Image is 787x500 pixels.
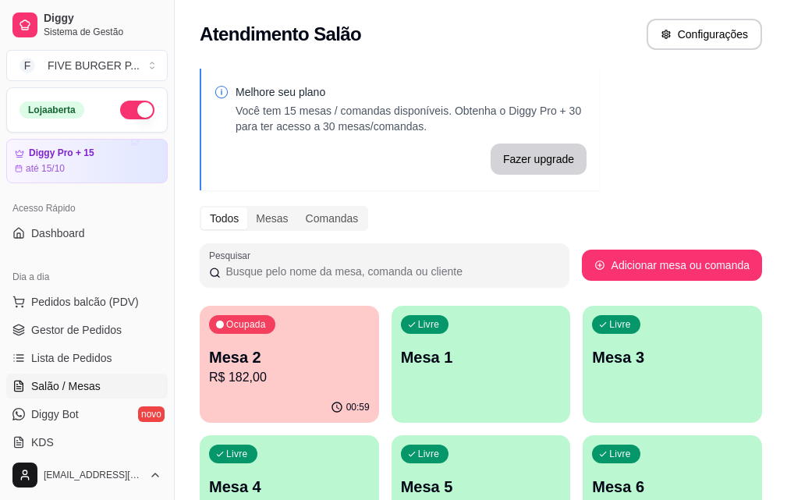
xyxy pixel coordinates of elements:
[6,139,168,183] a: Diggy Pro + 15até 15/10
[647,19,762,50] button: Configurações
[297,207,367,229] div: Comandas
[29,147,94,159] article: Diggy Pro + 15
[236,103,587,134] p: Você tem 15 mesas / comandas disponíveis. Obtenha o Diggy Pro + 30 para ter acesso a 30 mesas/com...
[44,469,143,481] span: [EMAIL_ADDRESS][DOMAIN_NAME]
[31,225,85,241] span: Dashboard
[209,476,370,498] p: Mesa 4
[609,318,631,331] p: Livre
[209,346,370,368] p: Mesa 2
[491,144,587,175] button: Fazer upgrade
[6,196,168,221] div: Acesso Rápido
[31,322,122,338] span: Gestor de Pedidos
[6,374,168,399] a: Salão / Mesas
[236,84,587,100] p: Melhore seu plano
[226,318,266,331] p: Ocupada
[6,289,168,314] button: Pedidos balcão (PDV)
[6,6,168,44] a: DiggySistema de Gestão
[418,448,440,460] p: Livre
[209,249,256,262] label: Pesquisar
[31,378,101,394] span: Salão / Mesas
[226,448,248,460] p: Livre
[582,250,762,281] button: Adicionar mesa ou comanda
[247,207,296,229] div: Mesas
[31,350,112,366] span: Lista de Pedidos
[31,434,54,450] span: KDS
[592,476,753,498] p: Mesa 6
[48,58,140,73] div: FIVE BURGER P ...
[19,101,84,119] div: Loja aberta
[44,12,161,26] span: Diggy
[418,318,440,331] p: Livre
[6,221,168,246] a: Dashboard
[401,346,562,368] p: Mesa 1
[592,346,753,368] p: Mesa 3
[31,406,79,422] span: Diggy Bot
[346,401,370,413] p: 00:59
[6,430,168,455] a: KDS
[609,448,631,460] p: Livre
[583,306,762,423] button: LivreMesa 3
[19,58,35,73] span: F
[201,207,247,229] div: Todos
[209,368,370,387] p: R$ 182,00
[200,306,379,423] button: OcupadaMesa 2R$ 182,0000:59
[221,264,559,279] input: Pesquisar
[6,346,168,371] a: Lista de Pedidos
[6,402,168,427] a: Diggy Botnovo
[120,101,154,119] button: Alterar Status
[26,162,65,175] article: até 15/10
[6,317,168,342] a: Gestor de Pedidos
[6,50,168,81] button: Select a team
[392,306,571,423] button: LivreMesa 1
[31,294,139,310] span: Pedidos balcão (PDV)
[401,476,562,498] p: Mesa 5
[6,264,168,289] div: Dia a dia
[44,26,161,38] span: Sistema de Gestão
[6,456,168,494] button: [EMAIL_ADDRESS][DOMAIN_NAME]
[200,22,361,47] h2: Atendimento Salão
